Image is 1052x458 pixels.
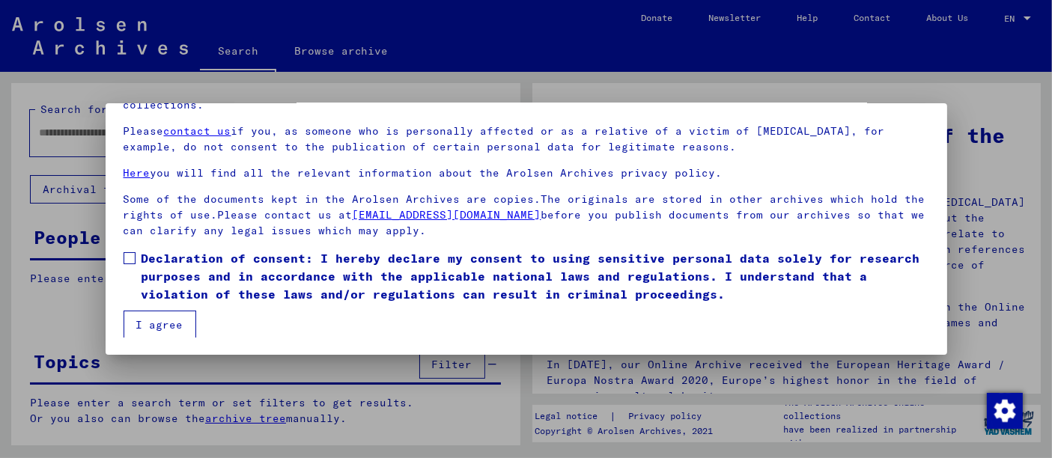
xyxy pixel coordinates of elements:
[986,392,1022,428] div: Change consent
[124,311,196,339] button: I agree
[124,166,150,180] a: Here
[164,124,231,138] a: contact us
[142,249,929,303] span: Declaration of consent: I hereby declare my consent to using sensitive personal data solely for r...
[124,165,929,181] p: you will find all the relevant information about the Arolsen Archives privacy policy.
[124,192,929,239] p: Some of the documents kept in the Arolsen Archives are copies.The originals are stored in other a...
[353,208,541,222] a: [EMAIL_ADDRESS][DOMAIN_NAME]
[987,393,1023,429] img: Change consent
[124,123,929,155] p: Please if you, as someone who is personally affected or as a relative of a victim of [MEDICAL_DAT...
